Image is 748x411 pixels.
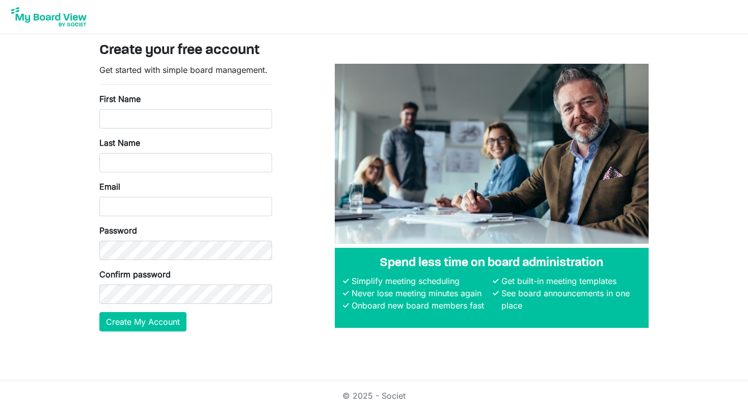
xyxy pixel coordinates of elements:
[343,256,640,271] h4: Spend less time on board administration
[349,287,491,299] li: Never lose meeting minutes again
[99,181,120,193] label: Email
[99,93,141,105] label: First Name
[342,391,406,401] a: © 2025 - Societ
[99,224,137,237] label: Password
[499,275,640,287] li: Get built-in meeting templates
[99,65,268,75] span: Get started with simple board management.
[99,268,171,280] label: Confirm password
[99,42,649,60] h3: Create your free account
[349,275,491,287] li: Simplify meeting scheduling
[349,299,491,312] li: Onboard new board members fast
[8,4,90,30] img: My Board View Logo
[99,312,186,331] button: Create My Account
[499,287,640,312] li: See board announcements in one place
[99,137,140,149] label: Last Name
[335,64,649,244] img: A photograph of board members sitting at a table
